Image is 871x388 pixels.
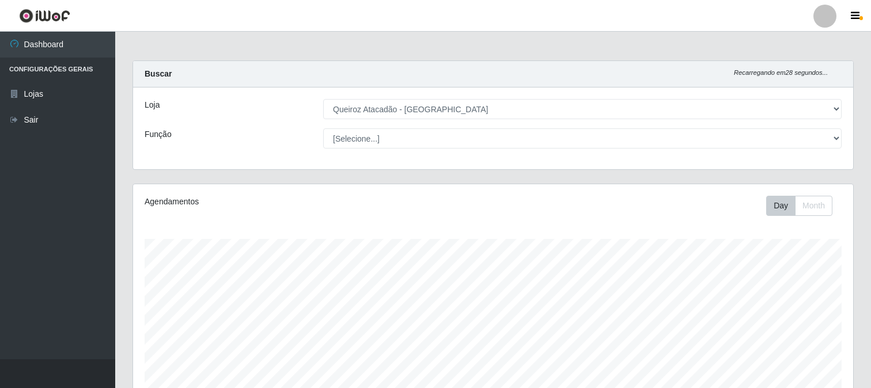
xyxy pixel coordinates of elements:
i: Recarregando em 28 segundos... [734,69,828,76]
div: First group [766,196,832,216]
button: Month [795,196,832,216]
div: Agendamentos [145,196,425,208]
img: CoreUI Logo [19,9,70,23]
div: Toolbar with button groups [766,196,842,216]
strong: Buscar [145,69,172,78]
label: Loja [145,99,160,111]
label: Função [145,128,172,140]
button: Day [766,196,796,216]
